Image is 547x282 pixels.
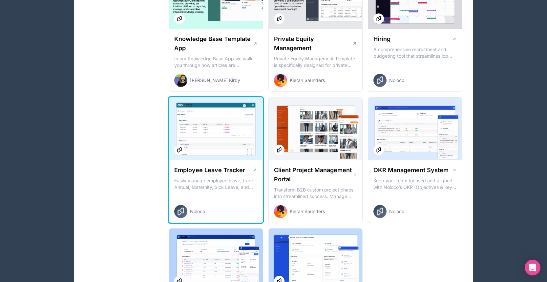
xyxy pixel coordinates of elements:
[373,166,449,175] h1: OKR Management System
[274,55,357,69] p: Private Equity Management Template is specifically designed for private equity and venture capita...
[174,166,245,175] h1: Employee Leave Tracker
[274,187,357,200] p: Transform B2B custom project chaos into streamlined success. Manage client inquiries, track proje...
[373,46,457,59] p: A comprehensive recruitment and budgeting tool that streamlines job creation, applicant tracking,...
[389,77,404,84] span: Noloco
[190,77,240,84] span: [PERSON_NAME] Kirby
[290,208,325,215] span: Kieran Saunders
[174,55,258,69] p: In our Knowledge Base App we walk you through how articles are submitted, approved, and managed, ...
[274,166,353,184] h1: Client Project Management Portal
[174,177,258,191] p: Easily manage employee leave, track Annual, Maternity, Sick Leave, and more. Keep tabs on leave b...
[290,77,325,84] span: Kieran Saunders
[389,208,404,215] span: Noloco
[174,34,253,53] h1: Knowledge Base Template App
[373,177,457,191] p: Keep your team focused and aligned with Noloco’s OKR (Objectives & Key Results) Management System...
[190,208,205,215] span: Noloco
[373,34,390,44] h1: Hiring
[274,34,352,53] h1: Private Equity Management
[525,260,540,275] div: Open Intercom Messenger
